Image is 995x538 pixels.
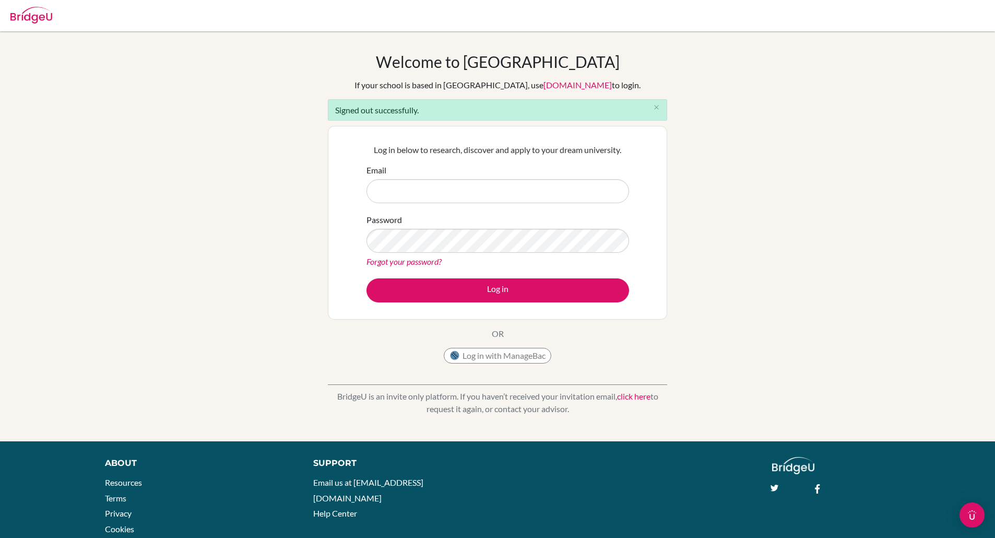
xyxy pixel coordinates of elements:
label: Email [366,164,386,177]
p: BridgeU is an invite only platform. If you haven’t received your invitation email, to request it ... [328,390,667,415]
img: Bridge-U [10,7,52,24]
a: Resources [105,477,142,487]
button: Log in with ManageBac [444,348,551,364]
a: Forgot your password? [366,256,442,266]
a: Privacy [105,508,132,518]
label: Password [366,214,402,226]
img: logo_white@2x-f4f0deed5e89b7ecb1c2cc34c3e3d731f90f0f143d5ea2071677605dd97b5244.png [772,457,814,474]
p: OR [492,328,504,340]
a: Cookies [105,524,134,534]
div: Signed out successfully. [328,99,667,121]
div: Open Intercom Messenger [960,502,985,528]
p: Log in below to research, discover and apply to your dream university. [366,144,629,156]
div: If your school is based in [GEOGRAPHIC_DATA], use to login. [354,79,641,91]
a: Email us at [EMAIL_ADDRESS][DOMAIN_NAME] [313,477,423,503]
div: About [105,457,289,470]
a: Terms [105,493,126,503]
a: Help Center [313,508,357,518]
a: [DOMAIN_NAME] [543,80,612,90]
button: Log in [366,278,629,302]
h1: Welcome to [GEOGRAPHIC_DATA] [376,52,620,71]
div: Support [313,457,485,470]
button: Close [646,100,667,115]
a: click here [617,391,650,401]
i: close [653,103,660,111]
